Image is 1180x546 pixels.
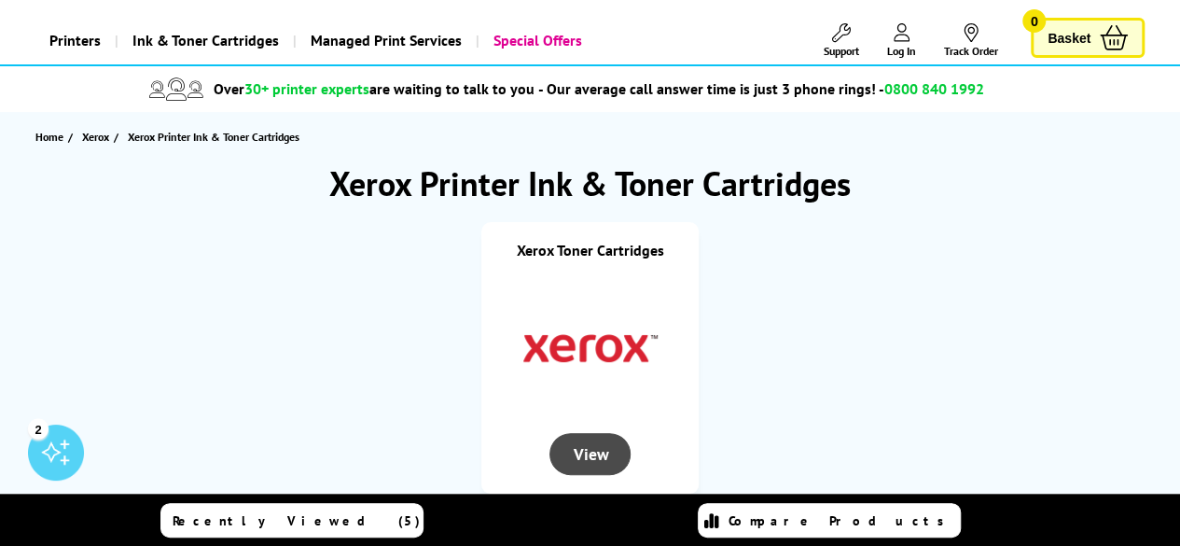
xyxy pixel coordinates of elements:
a: Log In [887,23,916,58]
a: Compare Products [698,503,961,538]
a: Recently Viewed (5) [160,503,423,538]
span: Over are waiting to talk to you [214,79,534,98]
span: - Our average call answer time is just 3 phone rings! - [538,79,984,98]
h1: Xerox Printer Ink & Toner Cartridges [19,161,1161,205]
a: Special Offers [476,17,596,64]
a: Basket 0 [1031,18,1145,58]
img: Xerox Toner Cartridges [521,278,660,418]
a: Ink & Toner Cartridges [115,17,293,64]
a: Support [824,23,859,58]
a: Xerox [82,127,114,147]
div: View [549,433,630,475]
span: 30+ printer experts [244,79,369,98]
span: Log In [887,44,916,58]
a: Track Order [944,23,998,58]
span: 0 [1022,9,1046,33]
a: Home [35,127,68,147]
a: View [549,445,630,464]
span: Ink & Toner Cartridges [132,17,279,64]
span: Recently Viewed (5) [173,512,421,529]
span: Support [824,44,859,58]
a: Xerox Toner Cartridges [517,241,664,259]
div: 2 [28,418,49,439]
a: Printers [35,17,115,64]
span: Xerox [82,127,109,147]
span: 0800 840 1992 [884,79,984,98]
span: Basket [1048,25,1090,50]
span: Compare Products [729,512,954,529]
span: Xerox Printer Ink & Toner Cartridges [128,130,299,144]
a: Managed Print Services [293,17,476,64]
